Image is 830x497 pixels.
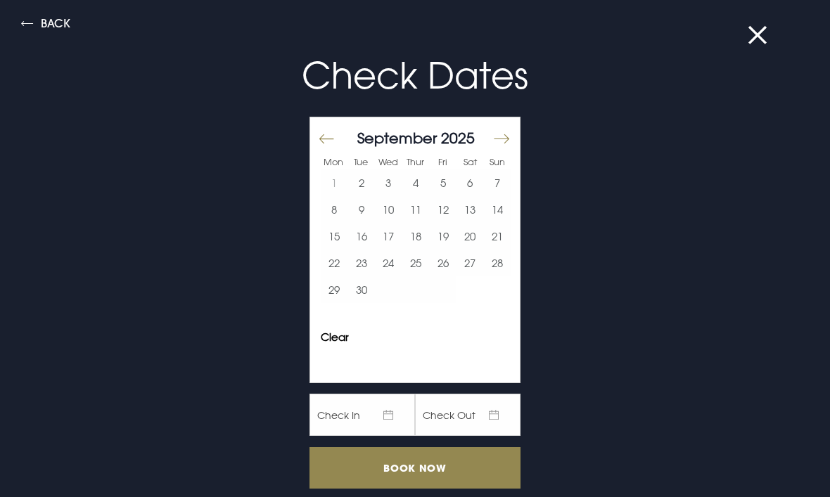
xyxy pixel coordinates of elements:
[483,223,511,250] td: Choose Sunday, September 21, 2025 as your start date.
[429,250,456,276] td: Choose Friday, September 26, 2025 as your start date.
[321,196,348,223] td: Choose Monday, September 8, 2025 as your start date.
[483,196,511,223] td: Choose Sunday, September 14, 2025 as your start date.
[456,196,484,223] button: 13
[375,223,402,250] td: Choose Wednesday, September 17, 2025 as your start date.
[429,223,456,250] button: 19
[375,223,402,250] button: 17
[319,124,336,154] button: Move backward to switch to the previous month.
[348,169,376,196] td: Choose Tuesday, September 2, 2025 as your start date.
[402,196,430,223] button: 11
[348,276,376,303] td: Choose Tuesday, September 30, 2025 as your start date.
[375,250,402,276] button: 24
[402,196,430,223] td: Choose Thursday, September 11, 2025 as your start date.
[429,169,456,196] button: 5
[456,223,484,250] td: Choose Saturday, September 20, 2025 as your start date.
[348,250,376,276] button: 23
[321,250,348,276] td: Choose Monday, September 22, 2025 as your start date.
[483,169,511,196] button: 7
[348,196,376,223] td: Choose Tuesday, September 9, 2025 as your start date.
[348,196,376,223] button: 9
[429,196,456,223] button: 12
[402,250,430,276] td: Choose Thursday, September 25, 2025 as your start date.
[456,169,484,196] button: 6
[309,447,521,489] input: Book Now
[456,250,484,276] td: Choose Saturday, September 27, 2025 as your start date.
[402,223,430,250] button: 18
[348,223,376,250] button: 16
[483,196,511,223] button: 14
[80,49,750,103] p: Check Dates
[357,129,437,147] span: September
[21,18,70,34] button: Back
[309,394,415,436] span: Check In
[375,196,402,223] button: 10
[483,223,511,250] button: 21
[483,250,511,276] button: 28
[429,250,456,276] button: 26
[321,276,348,303] button: 29
[348,169,376,196] button: 2
[321,223,348,250] button: 15
[483,250,511,276] td: Choose Sunday, September 28, 2025 as your start date.
[402,169,430,196] td: Choose Thursday, September 4, 2025 as your start date.
[321,250,348,276] button: 22
[375,196,402,223] td: Choose Wednesday, September 10, 2025 as your start date.
[456,196,484,223] td: Choose Saturday, September 13, 2025 as your start date.
[483,169,511,196] td: Choose Sunday, September 7, 2025 as your start date.
[321,332,349,342] button: Clear
[321,276,348,303] td: Choose Monday, September 29, 2025 as your start date.
[348,276,376,303] button: 30
[456,250,484,276] button: 27
[492,124,509,154] button: Move forward to switch to the next month.
[402,169,430,196] button: 4
[321,223,348,250] td: Choose Monday, September 15, 2025 as your start date.
[415,394,521,436] span: Check Out
[429,223,456,250] td: Choose Friday, September 19, 2025 as your start date.
[375,169,402,196] td: Choose Wednesday, September 3, 2025 as your start date.
[441,129,475,147] span: 2025
[402,223,430,250] td: Choose Thursday, September 18, 2025 as your start date.
[429,196,456,223] td: Choose Friday, September 12, 2025 as your start date.
[375,250,402,276] td: Choose Wednesday, September 24, 2025 as your start date.
[348,223,376,250] td: Choose Tuesday, September 16, 2025 as your start date.
[321,196,348,223] button: 8
[456,169,484,196] td: Choose Saturday, September 6, 2025 as your start date.
[348,250,376,276] td: Choose Tuesday, September 23, 2025 as your start date.
[429,169,456,196] td: Choose Friday, September 5, 2025 as your start date.
[456,223,484,250] button: 20
[375,169,402,196] button: 3
[402,250,430,276] button: 25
